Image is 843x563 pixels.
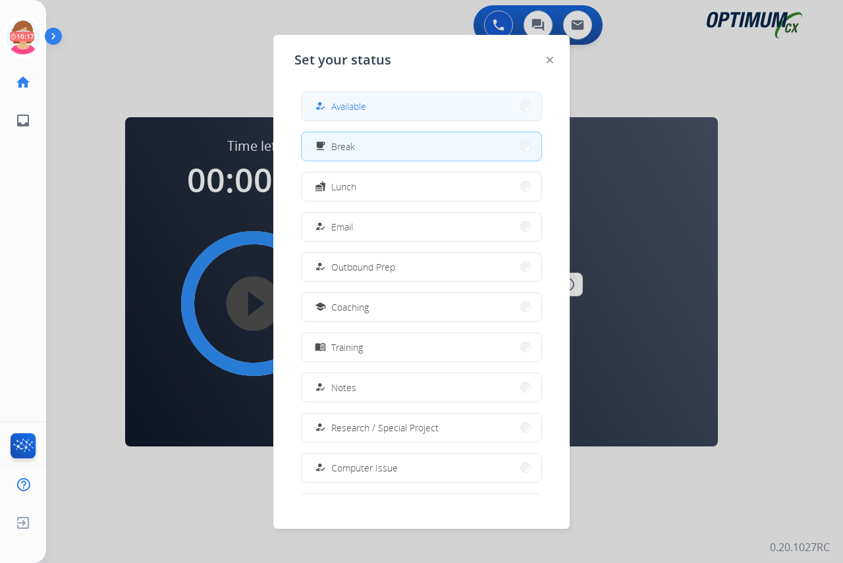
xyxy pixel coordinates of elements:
button: Coaching [302,293,541,321]
span: Notes [331,381,356,394]
span: Lunch [331,180,356,194]
button: Break [302,132,541,161]
mat-icon: school [315,302,326,313]
mat-icon: free_breakfast [315,141,326,152]
mat-icon: how_to_reg [315,382,326,393]
span: Coaching [331,300,369,314]
span: Email [331,220,353,234]
mat-icon: how_to_reg [315,422,326,433]
button: Available [302,92,541,121]
span: Computer Issue [331,461,398,475]
span: Training [331,340,363,354]
p: 0.20.1027RC [770,539,830,555]
button: Outbound Prep [302,253,541,281]
button: Lunch [302,173,541,201]
mat-icon: inbox [15,113,31,128]
mat-icon: how_to_reg [315,101,326,112]
button: Training [302,333,541,362]
span: Available [331,99,366,113]
mat-icon: how_to_reg [315,462,326,473]
mat-icon: how_to_reg [315,221,326,232]
button: Internet Issue [302,494,541,522]
mat-icon: menu_book [315,342,326,353]
button: Computer Issue [302,454,541,482]
mat-icon: home [15,74,31,90]
img: close-button [547,57,553,63]
button: Research / Special Project [302,414,541,442]
span: Set your status [294,51,391,69]
span: Research / Special Project [331,421,439,435]
mat-icon: fastfood [315,181,326,192]
button: Notes [302,373,541,402]
button: Email [302,213,541,241]
span: Break [331,140,355,153]
span: Outbound Prep [331,260,395,274]
mat-icon: how_to_reg [315,261,326,273]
